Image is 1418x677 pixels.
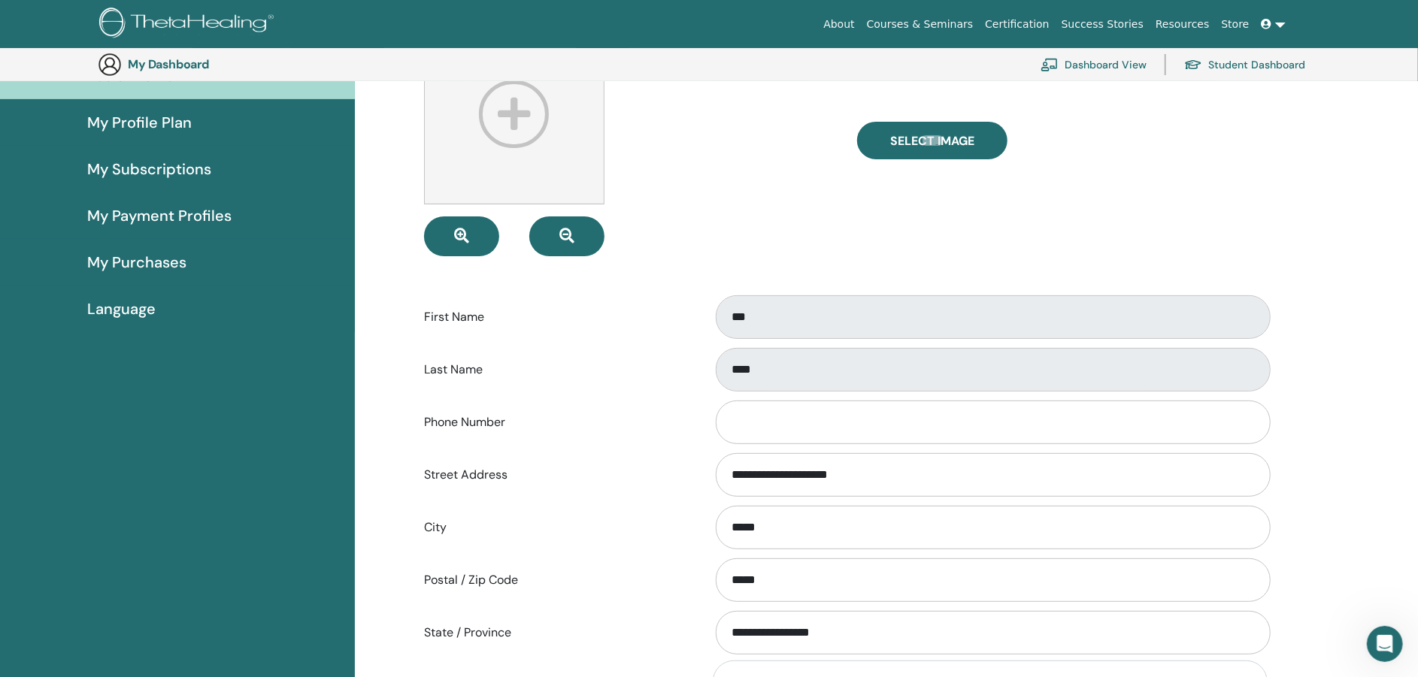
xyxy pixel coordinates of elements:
label: Postal / Zip Code [413,566,701,594]
a: Store [1216,11,1256,38]
input: Select Image [923,135,942,146]
h3: My Dashboard [128,57,278,71]
span: My Profile Plan [87,111,192,134]
a: About [817,11,860,38]
img: logo.png [99,8,279,41]
iframe: Intercom live chat [1367,626,1403,662]
img: profile [424,24,604,204]
a: Dashboard View [1041,48,1147,81]
label: First Name [413,303,701,331]
img: chalkboard-teacher.svg [1041,58,1059,71]
a: Certification [979,11,1055,38]
span: My Payment Profiles [87,204,232,227]
label: City [413,513,701,542]
label: Street Address [413,461,701,489]
a: Success Stories [1056,11,1150,38]
a: Courses & Seminars [861,11,980,38]
a: Student Dashboard [1184,48,1305,81]
label: Last Name [413,355,701,384]
span: My Purchases [87,251,186,274]
img: generic-user-icon.jpg [98,53,122,77]
span: Select Image [890,133,974,149]
span: My Subscriptions [87,158,211,180]
img: graduation-cap.svg [1184,59,1202,71]
span: Language [87,298,156,320]
label: Phone Number [413,408,701,437]
a: Resources [1150,11,1216,38]
label: State / Province [413,618,701,647]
